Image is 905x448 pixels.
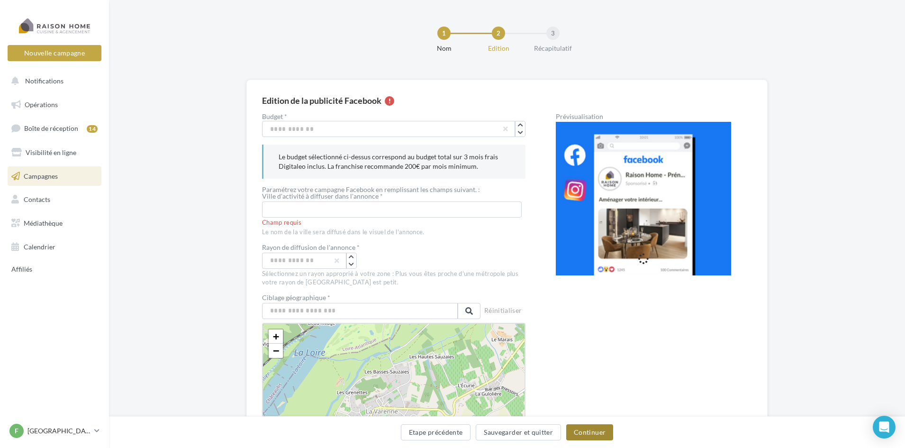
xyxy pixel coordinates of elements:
[6,213,103,233] a: Médiathèque
[24,124,78,132] span: Boîte de réception
[262,228,525,237] div: Le nom de la ville sera diffusé dans le visuel de l'annonce.
[8,422,101,440] a: F [GEOGRAPHIC_DATA]
[414,44,474,53] div: Nom
[269,329,283,344] a: Zoom in
[273,345,279,357] span: −
[262,219,525,227] div: Champ requis
[262,113,525,120] label: Budget *
[476,424,561,440] button: Sauvegarder et quitter
[24,195,50,203] span: Contacts
[262,193,518,200] label: Ville d'activité à diffuser dans l'annonce *
[6,260,103,277] a: Affiliés
[480,305,526,318] button: Réinitialiser
[262,294,480,301] label: Ciblage géographique *
[27,426,90,436] p: [GEOGRAPHIC_DATA]
[24,219,63,227] span: Médiathèque
[279,152,510,171] p: Le budget sélectionné ci-dessus correspond au budget total sur 3 mois frais Digitaleo inclus. La ...
[6,190,103,210] a: Contacts
[269,344,283,358] a: Zoom out
[6,118,103,138] a: Boîte de réception14
[6,143,103,163] a: Visibilité en ligne
[492,27,505,40] div: 2
[262,244,360,251] label: Rayon de diffusion de l'annonce *
[873,416,896,439] div: Open Intercom Messenger
[8,45,101,61] button: Nouvelle campagne
[25,77,63,85] span: Notifications
[262,270,525,287] div: Sélectionnez un rayon approprié à votre zone : Plus vous êtes proche d'une métropole plus votre r...
[11,265,32,274] span: Affiliés
[24,243,55,251] span: Calendrier
[523,44,583,53] div: Récapitulatif
[262,186,525,193] div: Paramétrez votre campagne Facebook en remplissant les champs suivant. :
[25,101,58,109] span: Opérations
[26,148,76,156] span: Visibilité en ligne
[273,330,279,342] span: +
[437,27,451,40] div: 1
[87,125,98,133] div: 14
[15,426,18,436] span: F
[546,27,560,40] div: 3
[401,424,471,440] button: Etape précédente
[6,166,103,186] a: Campagnes
[6,237,103,257] a: Calendrier
[566,424,613,440] button: Continuer
[6,71,100,91] button: Notifications
[6,95,103,115] a: Opérations
[556,113,752,120] div: Prévisualisation
[468,44,529,53] div: Edition
[262,96,381,105] div: Edition de la publicité Facebook
[24,172,58,180] span: Campagnes
[556,122,731,275] img: operation-preview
